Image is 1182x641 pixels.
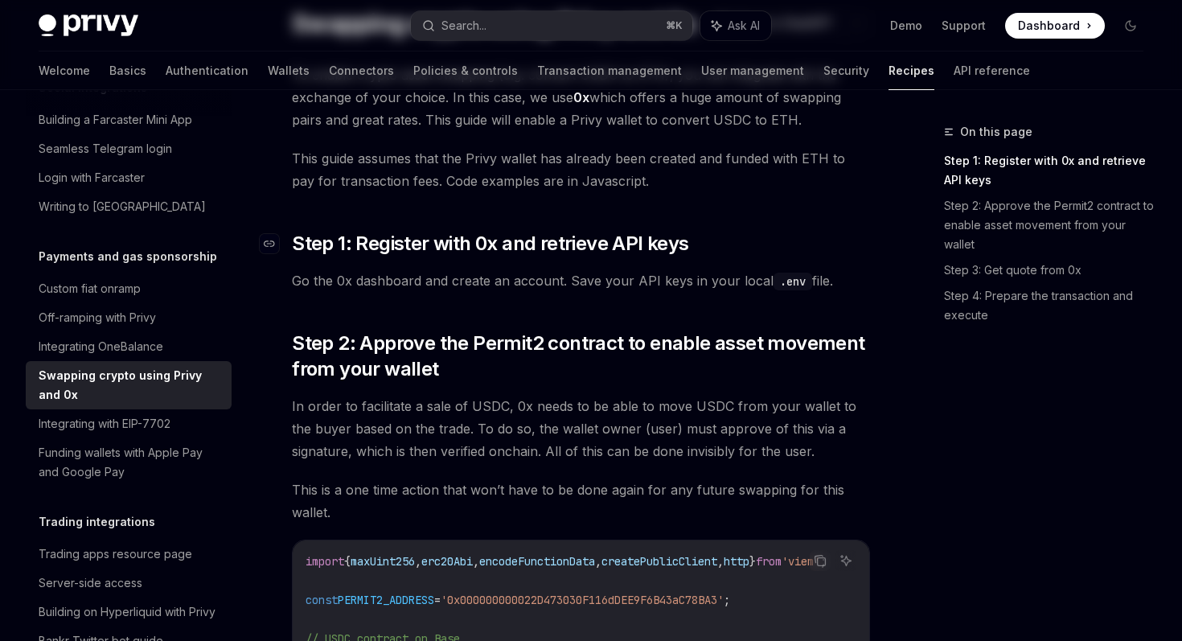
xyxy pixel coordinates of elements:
a: Writing to [GEOGRAPHIC_DATA] [26,192,232,221]
span: const [306,593,338,607]
div: Trading apps resource page [39,544,192,564]
span: } [749,554,756,569]
a: Building a Farcaster Mini App [26,105,232,134]
div: Integrating with EIP-7702 [39,414,170,433]
div: Funding wallets with Apple Pay and Google Pay [39,443,222,482]
a: Step 1: Register with 0x and retrieve API keys [944,148,1156,193]
span: '0x000000000022D473030F116dDEE9F6B43aC78BA3' [441,593,724,607]
a: Authentication [166,51,248,90]
a: Demo [890,18,922,34]
div: Search... [441,16,486,35]
div: Building a Farcaster Mini App [39,110,192,129]
a: Integrating with EIP-7702 [26,409,232,438]
button: Copy the contents from the code block [810,550,831,571]
code: .env [774,273,812,290]
a: Server-side access [26,569,232,598]
span: To enable crypto asset swapping (e.g. convert USDC to ETH), you can integrate with the exchange o... [292,64,870,131]
button: Search...⌘K [411,11,692,40]
h5: Payments and gas sponsorship [39,247,217,266]
span: maxUint256 [351,554,415,569]
div: Writing to [GEOGRAPHIC_DATA] [39,197,206,216]
a: Step 4: Prepare the transaction and execute [944,283,1156,328]
a: Trading apps resource page [26,540,232,569]
span: createPublicClient [601,554,717,569]
a: Security [823,51,869,90]
a: Welcome [39,51,90,90]
span: encodeFunctionData [479,554,595,569]
span: This guide assumes that the Privy wallet has already been created and funded with ETH to pay for ... [292,147,870,192]
button: Ask AI [700,11,771,40]
span: http [724,554,749,569]
span: erc20Abi [421,554,473,569]
a: Off-ramping with Privy [26,303,232,332]
a: Dashboard [1005,13,1105,39]
a: Basics [109,51,146,90]
h5: Trading integrations [39,512,155,532]
span: Dashboard [1018,18,1080,34]
a: Step 3: Get quote from 0x [944,257,1156,283]
a: Custom fiat onramp [26,274,232,303]
span: Step 2: Approve the Permit2 contract to enable asset movement from your wallet [292,331,870,382]
span: , [717,554,724,569]
span: Go the 0x dashboard and create an account. Save your API keys in your local file. [292,269,870,292]
span: In order to facilitate a sale of USDC, 0x needs to be able to move USDC from your wallet to the b... [292,395,870,462]
a: 0x [573,89,589,106]
span: , [595,554,601,569]
div: Integrating OneBalance [39,337,163,356]
a: Navigate to header [260,231,292,257]
a: Step 2: Approve the Permit2 contract to enable asset movement from your wallet [944,193,1156,257]
a: Login with Farcaster [26,163,232,192]
a: Funding wallets with Apple Pay and Google Pay [26,438,232,487]
button: Ask AI [835,550,856,571]
span: = [434,593,441,607]
a: Integrating OneBalance [26,332,232,361]
span: ⌘ K [666,19,683,32]
span: ; [724,593,730,607]
button: Toggle dark mode [1118,13,1143,39]
span: from [756,554,782,569]
a: User management [701,51,804,90]
div: Seamless Telegram login [39,139,172,158]
a: Transaction management [537,51,682,90]
span: 'viem' [782,554,820,569]
span: On this page [960,122,1032,142]
div: Swapping crypto using Privy and 0x [39,366,222,405]
div: Off-ramping with Privy [39,308,156,327]
span: Step 1: Register with 0x and retrieve API keys [292,231,688,257]
img: dark logo [39,14,138,37]
span: PERMIT2_ADDRESS [338,593,434,607]
a: Seamless Telegram login [26,134,232,163]
a: Building on Hyperliquid with Privy [26,598,232,627]
a: Wallets [268,51,310,90]
a: Recipes [889,51,934,90]
a: API reference [954,51,1030,90]
span: import [306,554,344,569]
a: Connectors [329,51,394,90]
a: Support [942,18,986,34]
div: Building on Hyperliquid with Privy [39,602,215,622]
span: Ask AI [728,18,760,34]
span: , [473,554,479,569]
div: Server-side access [39,573,142,593]
span: { [344,554,351,569]
span: , [415,554,421,569]
div: Login with Farcaster [39,168,145,187]
a: Policies & controls [413,51,518,90]
span: This is a one time action that won’t have to be done again for any future swapping for this wallet. [292,479,870,524]
div: Custom fiat onramp [39,279,141,298]
a: Swapping crypto using Privy and 0x [26,361,232,409]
